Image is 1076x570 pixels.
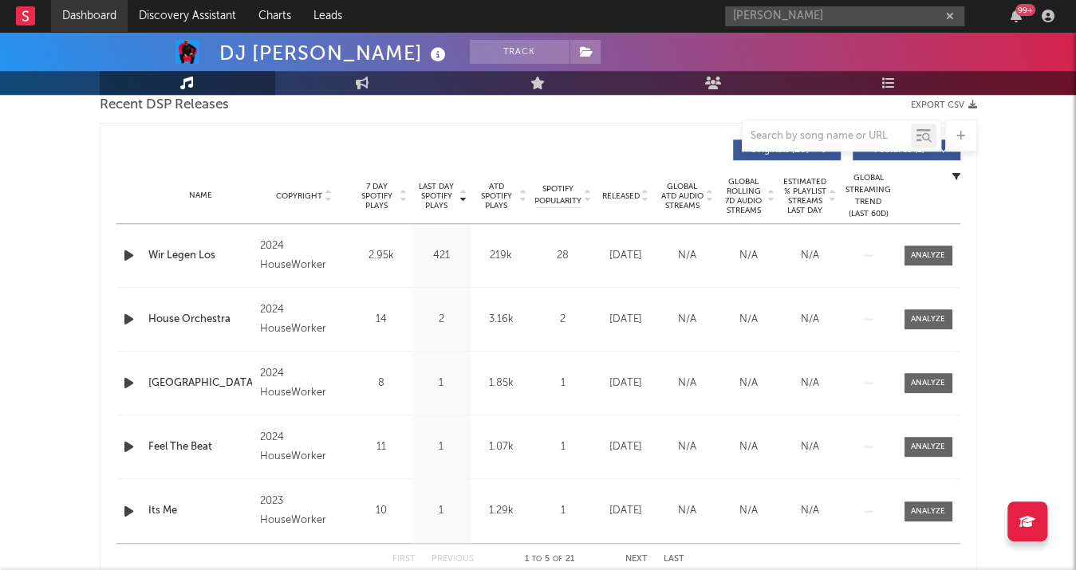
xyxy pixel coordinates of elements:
div: 1.29k [475,503,527,519]
span: 7 Day Spotify Plays [356,182,398,210]
span: of [553,556,562,563]
input: Search by song name or URL [743,130,911,143]
button: Track [470,40,570,64]
span: Global Rolling 7D Audio Streams [722,177,766,215]
div: 219k [475,248,527,264]
div: 2024 HouseWorker [260,237,347,275]
span: Estimated % Playlist Streams Last Day [783,177,827,215]
div: 3.16k [475,312,527,328]
div: [DATE] [599,375,652,391]
div: 2024 HouseWorker [260,301,347,339]
div: 2 [416,312,467,328]
div: 421 [416,248,467,264]
div: 1 [416,503,467,519]
span: to [532,556,542,563]
div: 2.95k [356,248,408,264]
div: N/A [722,248,775,264]
div: [DATE] [599,248,652,264]
div: N/A [660,248,714,264]
div: [DATE] [599,312,652,328]
span: Released [602,191,640,201]
div: 2024 HouseWorker [260,364,347,403]
a: Its Me [148,503,253,519]
div: N/A [660,375,714,391]
span: Recent DSP Releases [100,96,229,115]
button: First [392,555,416,564]
div: 99 + [1015,4,1035,16]
div: N/A [722,439,775,455]
div: N/A [783,248,837,264]
div: N/A [722,375,775,391]
a: Feel The Beat [148,439,253,455]
div: 1.07k [475,439,527,455]
a: Wir Legen Los [148,248,253,264]
div: 8 [356,375,408,391]
div: 10 [356,503,408,519]
div: 28 [535,248,591,264]
span: Spotify Popularity [534,183,581,207]
div: 1 [416,439,467,455]
div: 1.85k [475,375,527,391]
div: 2023 HouseWorker [260,492,347,530]
div: N/A [783,439,837,455]
button: Previous [432,555,474,564]
div: 1 [535,503,591,519]
div: N/A [660,312,714,328]
div: 1 5 21 [506,550,593,569]
div: 1 [535,375,591,391]
div: 2024 HouseWorker [260,428,347,466]
div: N/A [722,312,775,328]
span: Global ATD Audio Streams [660,182,704,210]
span: ATD Spotify Plays [475,182,518,210]
div: 14 [356,312,408,328]
div: N/A [660,439,714,455]
div: 1 [535,439,591,455]
div: N/A [783,312,837,328]
div: N/A [783,503,837,519]
span: Copyright [276,191,322,201]
div: [DATE] [599,439,652,455]
div: Name [148,190,253,202]
div: N/A [722,503,775,519]
button: Last [664,555,684,564]
div: 1 [416,375,467,391]
div: 2 [535,312,591,328]
div: N/A [783,375,837,391]
a: House Orchestra [148,312,253,328]
button: Next [625,555,648,564]
span: Last Day Spotify Plays [416,182,458,210]
button: Export CSV [911,100,977,110]
div: Global Streaming Trend (Last 60D) [845,172,893,220]
div: 11 [356,439,408,455]
div: DJ [PERSON_NAME] [219,40,450,66]
div: N/A [660,503,714,519]
div: [DATE] [599,503,652,519]
button: 99+ [1011,10,1022,22]
input: Search for artists [725,6,964,26]
a: [GEOGRAPHIC_DATA] [148,375,253,391]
